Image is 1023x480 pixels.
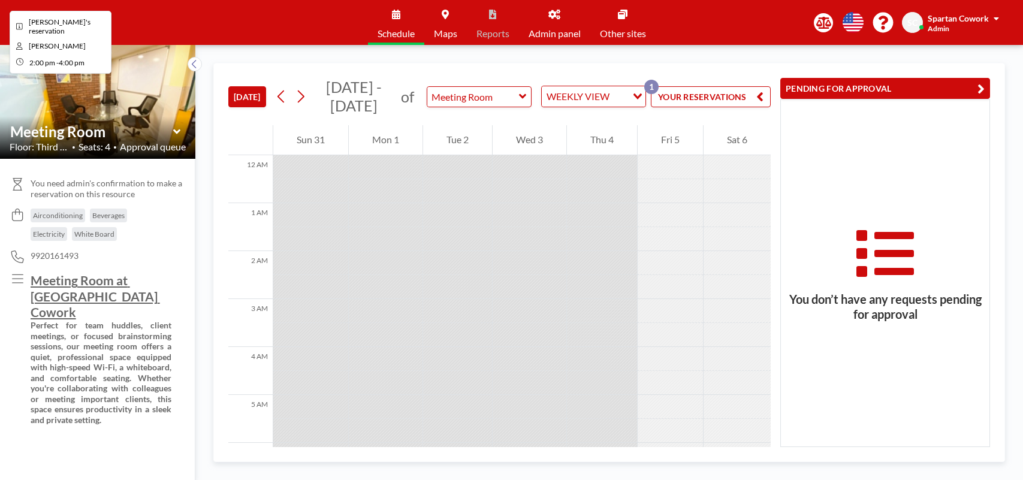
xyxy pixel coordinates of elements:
[10,141,69,153] span: Floor: Third Flo...
[79,141,110,153] span: Seats: 4
[401,87,414,106] span: of
[228,155,273,203] div: 12 AM
[31,178,186,199] span: You need admin's confirmation to make a reservation on this resource
[928,13,989,23] span: Spartan Cowork
[72,143,76,151] span: •
[33,230,65,239] span: Electricity
[781,292,989,322] h3: You don’t have any requests pending for approval
[378,29,415,38] span: Schedule
[228,86,266,107] button: [DATE]
[567,125,637,155] div: Thu 4
[493,125,566,155] div: Wed 3
[228,203,273,251] div: 1 AM
[780,78,990,99] button: PENDING FOR APPROVAL
[423,125,492,155] div: Tue 2
[613,89,626,104] input: Search for option
[529,29,581,38] span: Admin panel
[544,89,612,104] span: WEEKLY VIEW
[228,395,273,443] div: 5 AM
[326,78,382,114] span: [DATE] - [DATE]
[228,347,273,395] div: 4 AM
[600,29,646,38] span: Other sites
[31,320,173,425] strong: Perfect for team huddles, client meetings, or focused brainstorming sessions, our meeting room of...
[92,211,125,220] span: Beverages
[113,143,117,151] span: •
[74,230,114,239] span: White Board
[33,211,83,220] span: Airconditioning
[542,86,645,107] div: Search for option
[349,125,423,155] div: Mon 1
[10,123,173,140] input: Meeting Room
[228,251,273,299] div: 2 AM
[228,299,273,347] div: 3 AM
[907,17,918,28] span: SC
[476,29,509,38] span: Reports
[434,29,457,38] span: Maps
[704,125,771,155] div: Sat 6
[638,125,703,155] div: Fri 5
[651,86,771,107] button: YOUR RESERVATIONS1
[31,273,160,319] u: Meeting Room at [GEOGRAPHIC_DATA] Cowork
[273,125,348,155] div: Sun 31
[928,24,949,33] span: Admin
[120,141,186,153] span: Approval queue
[644,80,659,94] p: 1
[427,87,519,107] input: Meeting Room
[31,250,79,261] span: 9920161493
